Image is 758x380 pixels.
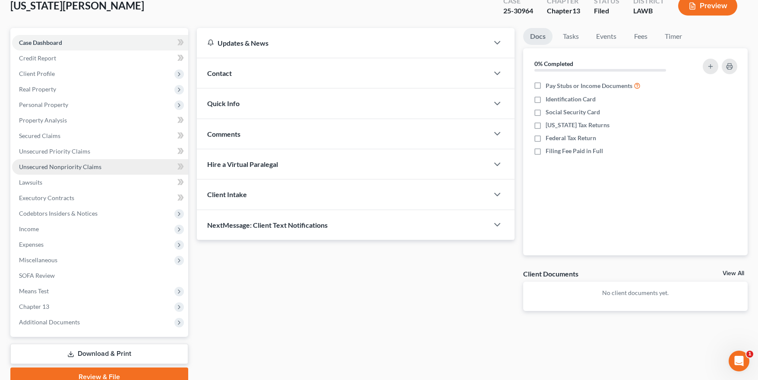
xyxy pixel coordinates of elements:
a: Lawsuits [12,175,188,190]
div: LAWB [633,6,664,16]
span: Case Dashboard [19,39,62,46]
span: 1 [746,351,753,358]
span: Unsecured Nonpriority Claims [19,163,101,170]
span: Unsecured Priority Claims [19,148,90,155]
a: Case Dashboard [12,35,188,50]
span: Contact [207,69,232,77]
p: No client documents yet. [530,289,741,297]
a: Unsecured Priority Claims [12,144,188,159]
a: SOFA Review [12,268,188,283]
span: Hire a Virtual Paralegal [207,160,278,168]
span: Miscellaneous [19,256,57,264]
div: Chapter [547,6,580,16]
span: NextMessage: Client Text Notifications [207,221,328,229]
div: Updates & News [207,38,478,47]
span: Additional Documents [19,318,80,326]
span: Real Property [19,85,56,93]
span: Secured Claims [19,132,60,139]
span: Client Profile [19,70,55,77]
span: Property Analysis [19,116,67,124]
strong: 0% Completed [534,60,573,67]
a: Credit Report [12,50,188,66]
span: Identification Card [546,95,596,104]
a: Tasks [556,28,586,45]
span: Social Security Card [546,108,600,116]
a: Secured Claims [12,128,188,144]
span: Chapter 13 [19,303,49,310]
span: Means Test [19,287,49,295]
div: 25-30964 [503,6,533,16]
span: Codebtors Insiders & Notices [19,210,98,217]
span: Filing Fee Paid in Full [546,147,603,155]
span: SOFA Review [19,272,55,279]
span: 13 [572,6,580,15]
a: Unsecured Nonpriority Claims [12,159,188,175]
span: Credit Report [19,54,56,62]
a: Docs [523,28,553,45]
a: Download & Print [10,344,188,364]
div: Filed [594,6,619,16]
a: Fees [627,28,654,45]
div: Client Documents [523,269,578,278]
a: Property Analysis [12,113,188,128]
span: [US_STATE] Tax Returns [546,121,610,129]
span: Comments [207,130,240,138]
iframe: Intercom live chat [729,351,749,371]
span: Personal Property [19,101,68,108]
span: Quick Info [207,99,240,107]
a: Timer [658,28,689,45]
a: Events [589,28,623,45]
span: Pay Stubs or Income Documents [546,82,632,90]
a: Executory Contracts [12,190,188,206]
span: Lawsuits [19,179,42,186]
span: Federal Tax Return [546,134,596,142]
span: Income [19,225,39,232]
span: Client Intake [207,190,247,198]
span: Executory Contracts [19,194,74,201]
a: View All [723,270,744,276]
span: Expenses [19,241,44,248]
